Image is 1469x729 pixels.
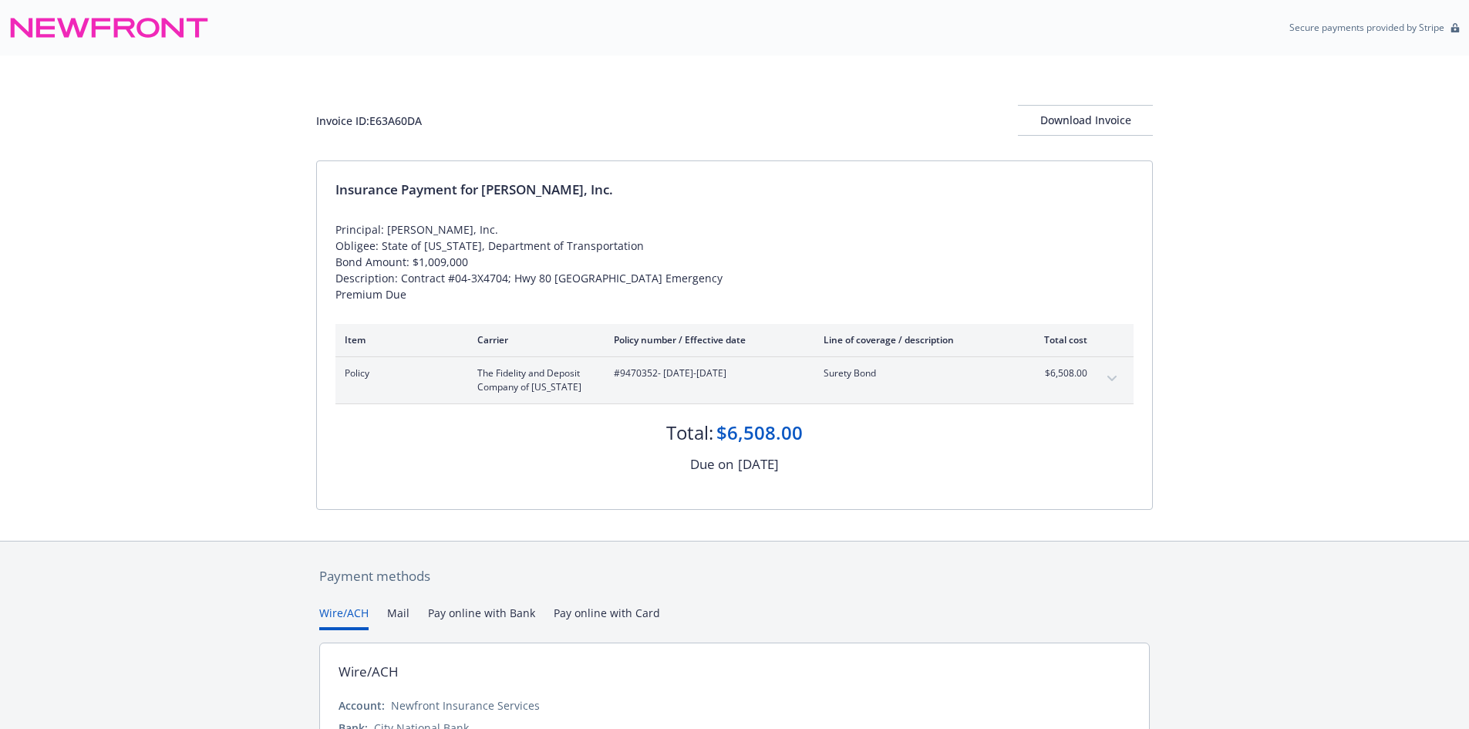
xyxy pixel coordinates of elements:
div: Item [345,333,453,346]
div: Wire/ACH [339,662,399,682]
div: Payment methods [319,566,1150,586]
div: Account: [339,697,385,714]
div: Total: [666,420,713,446]
div: Line of coverage / description [824,333,1005,346]
button: Wire/ACH [319,605,369,630]
span: Surety Bond [824,366,1005,380]
span: The Fidelity and Deposit Company of [US_STATE] [477,366,589,394]
p: Secure payments provided by Stripe [1289,21,1444,34]
span: $6,508.00 [1029,366,1087,380]
span: Policy [345,366,453,380]
button: Pay online with Bank [428,605,535,630]
button: Download Invoice [1018,105,1153,136]
div: Carrier [477,333,589,346]
div: Newfront Insurance Services [391,697,540,714]
div: Download Invoice [1018,106,1153,135]
div: Principal: [PERSON_NAME], Inc. Obligee: State of [US_STATE], Department of Transportation Bond Am... [335,221,1134,302]
div: Policy number / Effective date [614,333,799,346]
div: Due on [690,454,733,474]
button: Mail [387,605,409,630]
button: expand content [1100,366,1124,391]
span: #9470352 - [DATE]-[DATE] [614,366,799,380]
div: $6,508.00 [716,420,803,446]
div: [DATE] [738,454,779,474]
div: Insurance Payment for [PERSON_NAME], Inc. [335,180,1134,200]
div: Invoice ID: E63A60DA [316,113,422,129]
div: Total cost [1029,333,1087,346]
button: Pay online with Card [554,605,660,630]
div: PolicyThe Fidelity and Deposit Company of [US_STATE]#9470352- [DATE]-[DATE]Surety Bond$6,508.00ex... [335,357,1134,403]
